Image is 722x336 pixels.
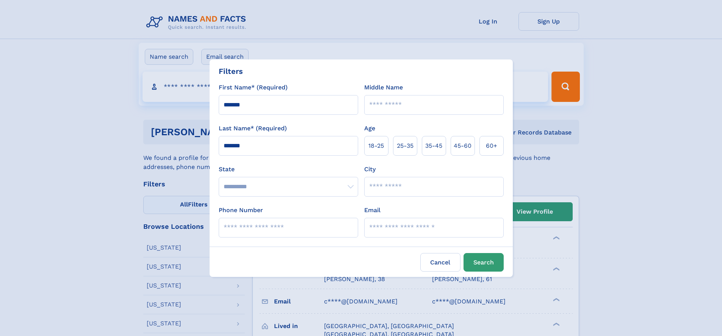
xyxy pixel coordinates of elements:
[219,66,243,77] div: Filters
[364,83,403,92] label: Middle Name
[420,253,460,272] label: Cancel
[219,83,288,92] label: First Name* (Required)
[219,165,358,174] label: State
[219,124,287,133] label: Last Name* (Required)
[464,253,504,272] button: Search
[364,124,375,133] label: Age
[397,141,413,150] span: 25‑35
[219,206,263,215] label: Phone Number
[364,165,376,174] label: City
[486,141,497,150] span: 60+
[425,141,442,150] span: 35‑45
[368,141,384,150] span: 18‑25
[364,206,381,215] label: Email
[454,141,471,150] span: 45‑60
